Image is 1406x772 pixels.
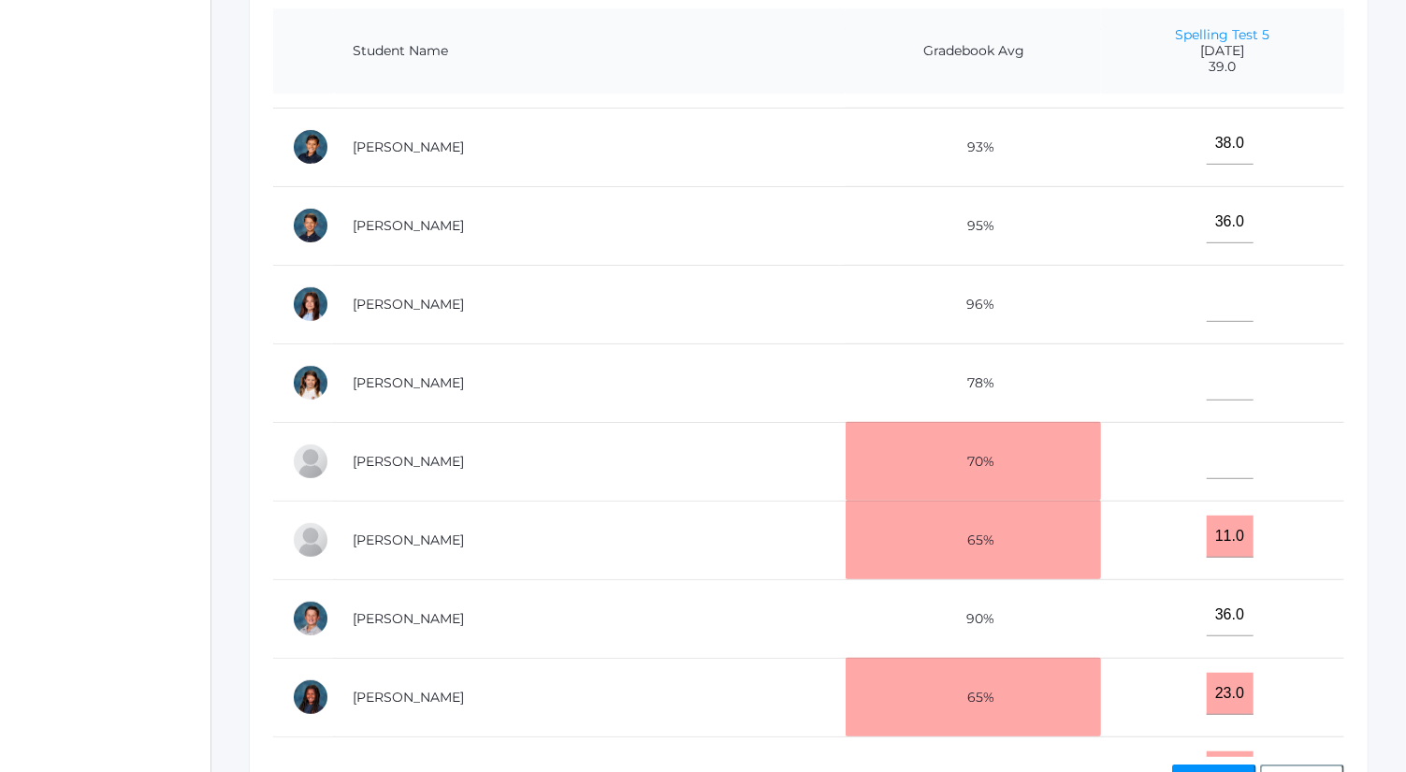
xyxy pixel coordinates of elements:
[846,422,1101,501] td: 70%
[846,501,1101,579] td: 65%
[292,285,329,323] div: Kadyn Ehrlich
[846,343,1101,422] td: 78%
[334,8,846,95] th: Student Name
[846,108,1101,186] td: 93%
[353,610,464,627] a: [PERSON_NAME]
[353,374,464,391] a: [PERSON_NAME]
[292,207,329,244] div: Levi Dailey-Langin
[1120,43,1326,59] span: [DATE]
[292,364,329,401] div: Ceylee Ekdahl
[846,8,1101,95] th: Gradebook Avg
[353,217,464,234] a: [PERSON_NAME]
[846,579,1101,658] td: 90%
[292,678,329,716] div: Norah Hosking
[846,186,1101,265] td: 95%
[292,521,329,559] div: Eli Henry
[353,532,464,548] a: [PERSON_NAME]
[846,658,1101,736] td: 65%
[353,296,464,313] a: [PERSON_NAME]
[846,265,1101,343] td: 96%
[292,128,329,166] div: Gunnar Carey
[353,138,464,155] a: [PERSON_NAME]
[353,453,464,470] a: [PERSON_NAME]
[1120,59,1326,75] span: 39.0
[1176,26,1270,43] a: Spelling Test 5
[353,689,464,706] a: [PERSON_NAME]
[292,600,329,637] div: Levi Herrera
[292,443,329,480] div: Pauline Harris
